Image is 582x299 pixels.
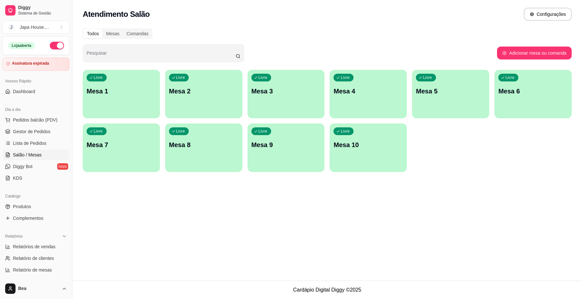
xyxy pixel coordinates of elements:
[3,3,69,18] a: DiggySistema de Gestão
[3,276,69,287] a: Relatório de fidelidadenovo
[8,42,35,49] div: Loja aberta
[13,152,42,158] span: Salão / Mesas
[5,234,23,239] span: Relatórios
[13,88,35,95] span: Dashboard
[13,203,31,210] span: Produtos
[165,70,242,118] button: LivreMesa 2
[169,140,238,149] p: Mesa 8
[341,75,350,80] p: Livre
[87,52,236,59] input: Pesquisar
[248,123,325,172] button: LivreMesa 9
[3,138,69,148] a: Lista de Pedidos
[169,87,238,96] p: Mesa 2
[87,140,156,149] p: Mesa 7
[497,47,572,59] button: Adicionar mesa ou comanda
[3,21,69,34] button: Select a team
[165,123,242,172] button: LivreMesa 8
[3,173,69,183] a: KDS
[494,70,572,118] button: LivreMesa 6
[3,241,69,252] a: Relatórios de vendas
[20,24,49,30] div: Japa House. ...
[248,70,325,118] button: LivreMesa 3
[13,163,33,170] span: Diggy Bot
[176,129,185,134] p: Livre
[3,76,69,86] div: Acesso Rápido
[251,140,321,149] p: Mesa 9
[330,123,407,172] button: LivreMesa 10
[423,75,432,80] p: Livre
[259,75,268,80] p: Livre
[251,87,321,96] p: Mesa 3
[3,191,69,201] div: Catálogo
[83,70,160,118] button: LivreMesa 1
[13,140,47,146] span: Lista de Pedidos
[3,201,69,212] a: Produtos
[3,126,69,137] a: Gestor de Pedidos
[94,75,103,80] p: Livre
[498,87,568,96] p: Mesa 6
[8,24,15,30] span: J
[3,281,69,296] button: Bea
[505,75,514,80] p: Livre
[18,11,67,16] span: Sistema de Gestão
[341,129,350,134] p: Livre
[94,129,103,134] p: Livre
[3,115,69,125] button: Pedidos balcão (PDV)
[13,215,43,221] span: Complementos
[83,9,150,19] h2: Atendimento Salão
[3,86,69,97] a: Dashboard
[18,286,59,292] span: Bea
[259,129,268,134] p: Livre
[524,8,572,21] button: Configurações
[83,29,102,38] div: Todos
[416,87,485,96] p: Mesa 5
[123,29,152,38] div: Comandas
[87,87,156,96] p: Mesa 1
[72,281,582,299] footer: Cardápio Digital Diggy © 2025
[330,70,407,118] button: LivreMesa 4
[50,42,64,49] button: Alterar Status
[18,5,67,11] span: Diggy
[13,128,50,135] span: Gestor de Pedidos
[333,87,403,96] p: Mesa 4
[3,265,69,275] a: Relatório de mesas
[102,29,123,38] div: Mesas
[3,104,69,115] div: Dia a dia
[3,253,69,263] a: Relatório de clientes
[3,161,69,172] a: Diggy Botnovo
[13,117,58,123] span: Pedidos balcão (PDV)
[13,175,22,181] span: KDS
[176,75,185,80] p: Livre
[13,255,54,262] span: Relatório de clientes
[12,61,49,66] article: Assinatura expirada
[333,140,403,149] p: Mesa 10
[83,123,160,172] button: LivreMesa 7
[412,70,489,118] button: LivreMesa 5
[13,243,56,250] span: Relatórios de vendas
[3,213,69,223] a: Complementos
[3,150,69,160] a: Salão / Mesas
[3,58,69,71] a: Assinatura expirada
[13,267,52,273] span: Relatório de mesas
